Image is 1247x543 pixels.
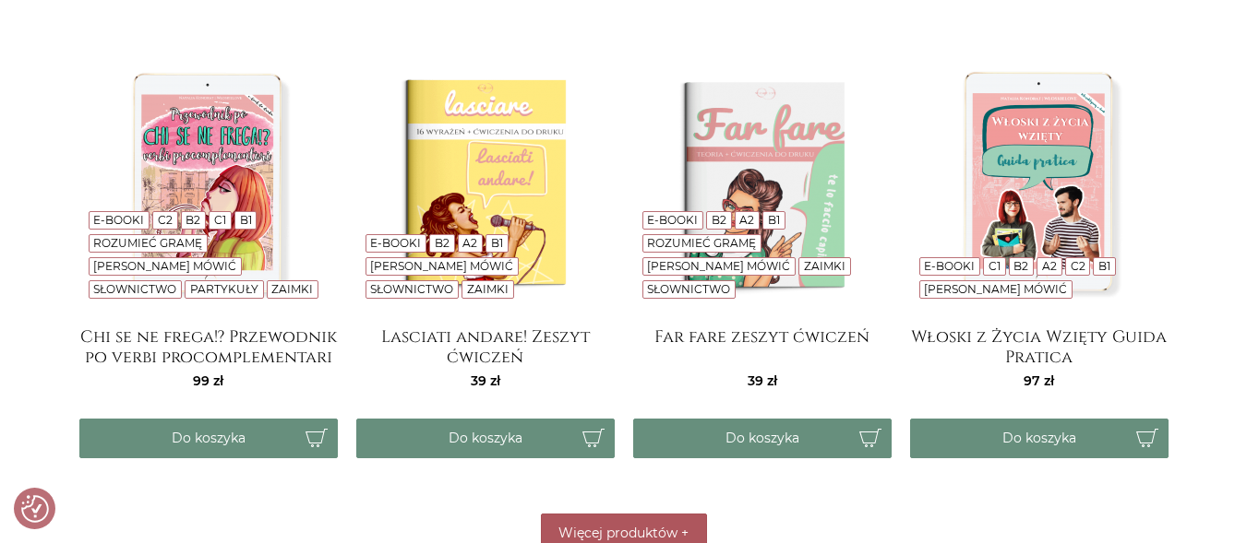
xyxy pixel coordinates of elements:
[356,419,615,458] button: Do koszyka
[1098,259,1110,273] a: B1
[158,213,173,227] a: C2
[370,282,453,296] a: Słownictwo
[79,419,338,458] button: Do koszyka
[370,259,513,273] a: [PERSON_NAME] mówić
[910,327,1169,364] a: Włoski z Życia Wzięty Guida Pratica
[681,525,689,541] span: +
[804,259,845,273] a: Zaimki
[214,213,226,227] a: C1
[748,372,777,389] span: 39
[93,213,144,227] a: E-booki
[462,236,477,250] a: A2
[471,372,500,389] span: 39
[193,372,223,389] span: 99
[79,327,338,364] a: Chi se ne frega!? Przewodnik po verbi procomplementari
[93,236,202,250] a: Rozumieć gramę
[633,419,892,458] button: Do koszyka
[370,236,421,250] a: E-booki
[910,419,1169,458] button: Do koszyka
[93,282,176,296] a: Słownictwo
[491,236,503,250] a: B1
[1042,259,1057,273] a: A2
[768,213,780,227] a: B1
[924,259,975,273] a: E-booki
[647,282,730,296] a: Słownictwo
[21,495,49,523] button: Preferencje co do zgód
[1024,372,1054,389] span: 97
[739,213,754,227] a: A2
[271,282,313,296] a: Zaimki
[240,213,252,227] a: B1
[924,282,1067,296] a: [PERSON_NAME] mówić
[1071,259,1085,273] a: C2
[633,327,892,364] a: Far fare zeszyt ćwiczeń
[93,259,236,273] a: [PERSON_NAME] mówić
[190,282,258,296] a: Partykuły
[1013,259,1028,273] a: B2
[21,495,49,523] img: Revisit consent button
[467,282,509,296] a: Zaimki
[647,259,790,273] a: [PERSON_NAME] mówić
[186,213,200,227] a: B2
[356,327,615,364] a: Lasciati andare! Zeszyt ćwiczeń
[647,236,756,250] a: Rozumieć gramę
[989,259,1001,273] a: C1
[558,525,677,541] span: Więcej produktów
[435,236,450,250] a: B2
[712,213,726,227] a: B2
[647,213,698,227] a: E-booki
